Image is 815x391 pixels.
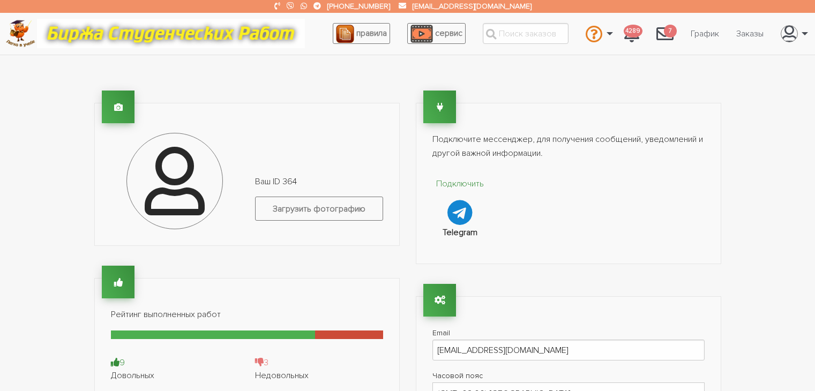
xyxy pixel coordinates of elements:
[443,227,477,238] strong: Telegram
[255,356,383,369] div: 3
[407,23,466,44] a: сервис
[728,24,772,44] a: Заказы
[333,23,390,44] a: правила
[6,20,35,47] img: logo-c4363faeb99b52c628a42810ed6dfb4293a56d4e4775eb116515dfe7f33672af.png
[432,177,489,225] a: Подключить
[682,24,728,44] a: График
[255,369,383,382] div: Недовольных
[111,308,383,322] p: Рейтинг выполненных работ
[410,25,433,43] img: play_icon-49f7f135c9dc9a03216cfdbccbe1e3994649169d890fb554cedf0eac35a01ba8.png
[664,25,677,38] span: 7
[37,19,305,48] img: motto-12e01f5a76059d5f6a28199ef077b1f78e012cfde436ab5cf1d4517935686d32.gif
[111,369,239,382] div: Довольных
[327,2,390,11] a: [PHONE_NUMBER]
[413,2,532,11] a: [EMAIL_ADDRESS][DOMAIN_NAME]
[336,25,354,43] img: agreement_icon-feca34a61ba7f3d1581b08bc946b2ec1ccb426f67415f344566775c155b7f62c.png
[432,133,705,160] p: Подключите мессенджер, для получения сообщений, уведомлений и другой важной информации.
[432,326,705,340] label: Email
[624,25,642,38] span: 4289
[648,19,682,48] a: 7
[432,369,705,382] label: Часовой пояс
[247,175,391,229] div: Ваш ID 364
[483,23,569,44] input: Поиск заказов
[616,19,648,48] a: 4289
[435,28,462,39] span: сервис
[255,197,383,221] label: Загрузить фотографию
[356,28,387,39] span: правила
[432,177,489,191] p: Подключить
[111,356,239,369] div: 9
